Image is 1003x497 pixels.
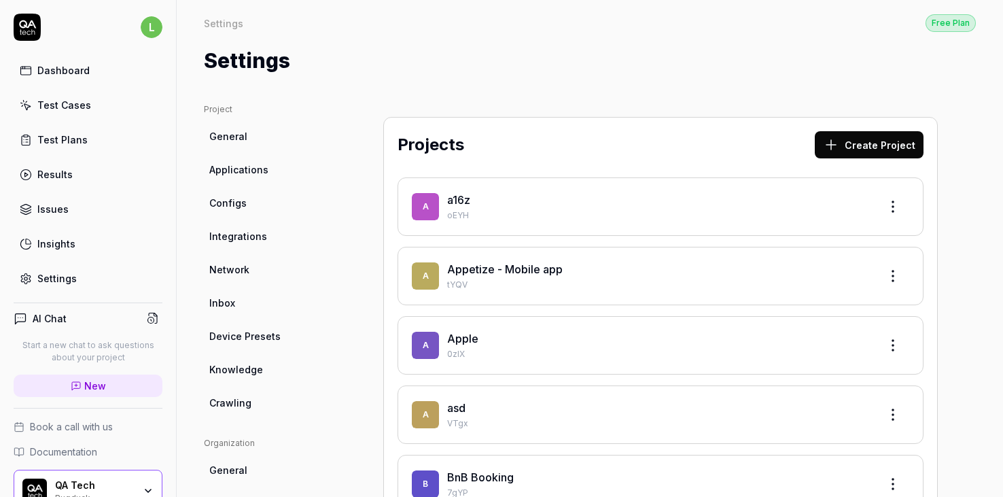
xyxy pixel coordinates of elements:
[37,202,69,216] div: Issues
[209,362,263,377] span: Knowledge
[14,57,162,84] a: Dashboard
[55,479,134,492] div: QA Tech
[447,332,478,345] a: Apple
[209,262,249,277] span: Network
[204,157,334,182] a: Applications
[204,437,334,449] div: Organization
[815,131,923,158] button: Create Project
[37,167,73,182] div: Results
[14,445,162,459] a: Documentation
[14,375,162,397] a: New
[412,332,439,359] span: A
[37,237,75,251] div: Insights
[204,324,334,349] a: Device Presets
[204,257,334,282] a: Network
[30,419,113,434] span: Book a call with us
[14,265,162,292] a: Settings
[204,16,243,30] div: Settings
[84,379,106,393] span: New
[37,133,88,147] div: Test Plans
[14,161,162,188] a: Results
[447,262,563,276] a: Appetize - Mobile app
[141,14,162,41] button: l
[14,126,162,153] a: Test Plans
[398,133,464,157] h2: Projects
[447,279,868,291] p: tYQV
[412,262,439,290] span: A
[33,311,67,326] h4: AI Chat
[209,129,247,143] span: General
[30,445,97,459] span: Documentation
[447,401,465,415] a: asd
[204,357,334,382] a: Knowledge
[447,193,470,207] a: a16z
[447,348,868,360] p: 0zIX
[209,463,247,477] span: General
[204,224,334,249] a: Integrations
[447,417,868,430] p: VTgx
[14,230,162,257] a: Insights
[14,419,162,434] a: Book a call with us
[204,46,290,76] h1: Settings
[447,470,514,484] a: BnB Booking
[14,92,162,118] a: Test Cases
[447,209,868,222] p: oEYH
[204,390,334,415] a: Crawling
[412,193,439,220] span: a
[209,162,268,177] span: Applications
[141,16,162,38] span: l
[926,14,976,32] a: Free Plan
[37,63,90,78] div: Dashboard
[204,290,334,315] a: Inbox
[204,458,334,483] a: General
[37,98,91,112] div: Test Cases
[412,401,439,428] span: a
[209,329,281,343] span: Device Presets
[204,124,334,149] a: General
[14,339,162,364] p: Start a new chat to ask questions about your project
[209,229,267,243] span: Integrations
[209,396,251,410] span: Crawling
[14,196,162,222] a: Issues
[209,296,235,310] span: Inbox
[204,103,334,116] div: Project
[209,196,247,210] span: Configs
[37,271,77,286] div: Settings
[204,190,334,216] a: Configs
